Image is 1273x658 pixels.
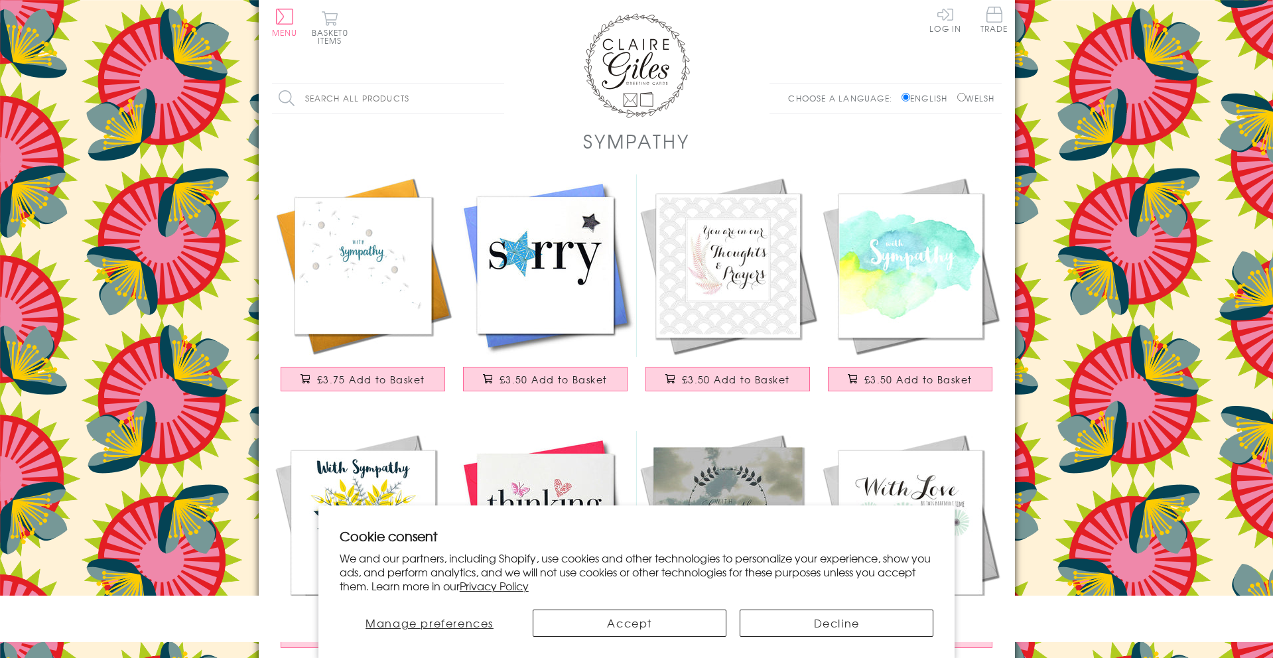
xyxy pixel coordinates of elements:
span: £3.75 Add to Basket [317,373,425,386]
p: We and our partners, including Shopify, use cookies and other technologies to personalize your ex... [340,551,934,592]
label: English [902,92,954,104]
img: Sympathy, Sorry, Thinking of you Card, Flowers, With Love [819,431,1002,614]
img: Claire Giles Greetings Cards [584,13,690,118]
img: Sympathy, Sorry, Thinking of you Card, Blue Star, Embellished with a padded star [454,174,637,357]
img: Sympathy Card, Sorry, Thinking of you, Embellished with pompoms [272,174,454,357]
button: £3.50 Add to Basket [828,367,992,391]
button: Decline [740,610,933,637]
button: Menu [272,9,298,36]
button: Accept [533,610,726,637]
h2: Cookie consent [340,527,934,545]
input: English [902,93,910,101]
span: £3.50 Add to Basket [500,373,608,386]
span: £3.50 Add to Basket [864,373,972,386]
input: Search all products [272,84,504,113]
button: Basket0 items [312,11,348,44]
a: Sympathy, Sorry, Thinking of you Card, Blue Star, Embellished with a padded star £3.50 Add to Basket [454,174,637,405]
span: Menu [272,27,298,38]
img: Sympathy, Sorry, Thinking of you Card, Heart, fabric butterfly Embellished [454,431,637,614]
span: £3.50 Add to Basket [682,373,790,386]
button: £3.50 Add to Basket [463,367,628,391]
img: Sympathy Card, Sorry, Thinking of you, Sky & Clouds, Embossed and Foiled text [637,431,819,614]
img: Sympathy, Sorry, Thinking of you Card, Watercolour, With Sympathy [819,174,1002,357]
a: Trade [980,7,1008,35]
a: Privacy Policy [460,578,529,594]
button: £3.50 Add to Basket [645,367,810,391]
a: Sympathy, Sorry, Thinking of you Card, Fern Flowers, Thoughts & Prayers £3.50 Add to Basket [637,174,819,405]
img: Sympathy Card, Flowers, Embellished with a colourful tassel [272,431,454,614]
span: 0 items [318,27,348,46]
a: Sympathy, Sorry, Thinking of you Card, Watercolour, With Sympathy £3.50 Add to Basket [819,174,1002,405]
a: Sympathy Card, Sorry, Thinking of you, Embellished with pompoms £3.75 Add to Basket [272,174,454,405]
input: Search [491,84,504,113]
h1: Sympathy [583,127,689,155]
span: Trade [980,7,1008,33]
img: Sympathy, Sorry, Thinking of you Card, Fern Flowers, Thoughts & Prayers [637,174,819,357]
span: Manage preferences [366,615,494,631]
input: Welsh [957,93,966,101]
a: Log In [929,7,961,33]
p: Choose a language: [788,92,899,104]
button: £3.75 Add to Basket [281,367,445,391]
button: Manage preferences [340,610,520,637]
label: Welsh [957,92,995,104]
